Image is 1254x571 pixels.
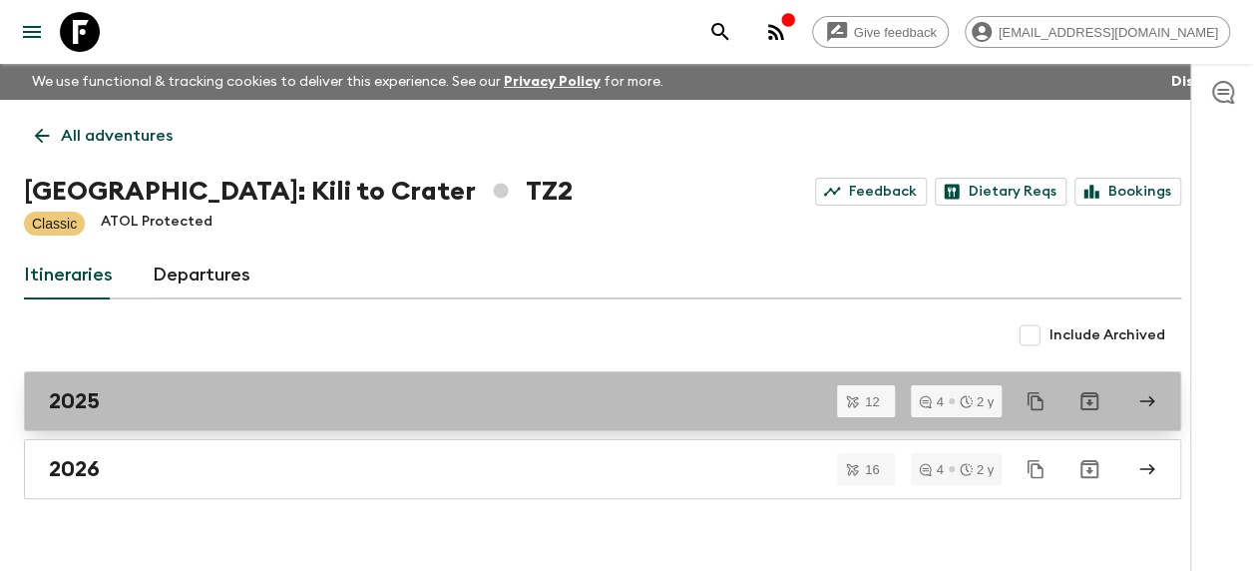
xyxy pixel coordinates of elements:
a: Feedback [815,178,927,206]
p: Classic [32,214,77,234]
p: All adventures [61,124,173,148]
h1: [GEOGRAPHIC_DATA]: Kili to Crater TZ2 [24,172,573,212]
a: Bookings [1074,178,1181,206]
a: All adventures [24,116,184,156]
button: menu [12,12,52,52]
button: Archive [1069,449,1109,489]
span: 16 [853,463,891,476]
a: Departures [153,252,250,299]
span: Give feedback [843,25,948,40]
a: Give feedback [812,16,949,48]
div: [EMAIL_ADDRESS][DOMAIN_NAME] [965,16,1230,48]
button: Duplicate [1018,383,1053,419]
span: Include Archived [1049,325,1165,345]
div: 4 [919,463,943,476]
button: Dismiss [1166,68,1230,96]
a: Itineraries [24,252,113,299]
a: Privacy Policy [504,75,601,89]
p: ATOL Protected [101,212,212,236]
span: 12 [853,395,891,408]
h2: 2026 [49,456,100,482]
div: 2 y [960,463,994,476]
a: 2026 [24,439,1181,499]
h2: 2025 [49,388,100,414]
button: Duplicate [1018,451,1053,487]
p: We use functional & tracking cookies to deliver this experience. See our for more. [24,64,671,100]
a: 2025 [24,371,1181,431]
div: 2 y [960,395,994,408]
div: 4 [919,395,943,408]
a: Dietary Reqs [935,178,1066,206]
button: search adventures [700,12,740,52]
span: [EMAIL_ADDRESS][DOMAIN_NAME] [988,25,1229,40]
button: Archive [1069,381,1109,421]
